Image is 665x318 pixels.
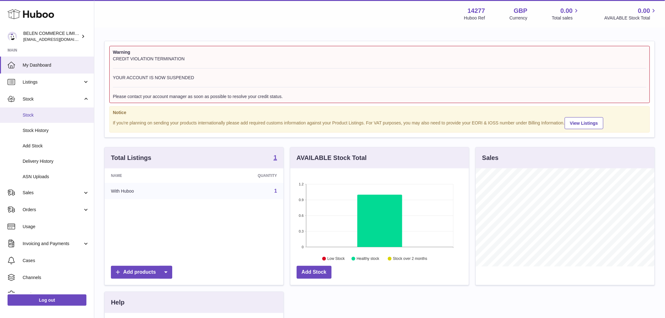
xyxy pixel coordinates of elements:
span: Sales [23,190,83,196]
text: 0.9 [299,198,304,202]
strong: Notice [113,110,646,116]
text: 0.6 [299,214,304,217]
text: 1.2 [299,182,304,186]
span: AVAILABLE Stock Total [604,15,657,21]
a: Add Stock [297,266,332,279]
text: Stock over 2 months [393,257,427,261]
span: My Dashboard [23,62,89,68]
a: Log out [8,294,86,306]
span: Channels [23,275,89,281]
div: Huboo Ref [464,15,485,21]
h3: AVAILABLE Stock Total [297,154,367,162]
text: Healthy stock [357,257,380,261]
text: Low Stock [327,257,345,261]
th: Quantity [199,168,283,183]
div: Currency [510,15,528,21]
span: Stock [23,96,83,102]
span: [EMAIL_ADDRESS][DOMAIN_NAME] [23,37,92,42]
div: If you're planning on sending your products internationally please add required customs informati... [113,116,646,129]
a: 1 [274,188,277,194]
span: Cases [23,258,89,264]
span: 0.00 [638,7,650,15]
strong: 1 [274,154,277,161]
span: ASN Uploads [23,174,89,180]
h3: Sales [482,154,498,162]
strong: GBP [514,7,527,15]
span: Orders [23,207,83,213]
span: Settings [23,292,89,298]
td: With Huboo [105,183,199,199]
strong: 14277 [468,7,485,15]
span: Delivery History [23,158,89,164]
div: CREDIT VIOLATION TERMINATION YOUR ACCOUNT IS NOW SUSPENDED Please contact your account manager as... [113,56,646,100]
h3: Total Listings [111,154,151,162]
span: 0.00 [561,7,573,15]
span: Total sales [552,15,580,21]
span: Usage [23,224,89,230]
a: View Listings [565,117,603,129]
div: BELEN COMMERCE LIMITED [23,30,80,42]
span: Add Stock [23,143,89,149]
text: 0.3 [299,229,304,233]
strong: Warning [113,49,646,55]
th: Name [105,168,199,183]
a: 0.00 Total sales [552,7,580,21]
span: Stock History [23,128,89,134]
a: 0.00 AVAILABLE Stock Total [604,7,657,21]
a: Add products [111,266,172,279]
span: Stock [23,112,89,118]
img: internalAdmin-14277@internal.huboo.com [8,32,17,41]
h3: Help [111,298,124,307]
span: Listings [23,79,83,85]
span: Invoicing and Payments [23,241,83,247]
text: 0 [302,245,304,249]
a: 1 [274,154,277,162]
